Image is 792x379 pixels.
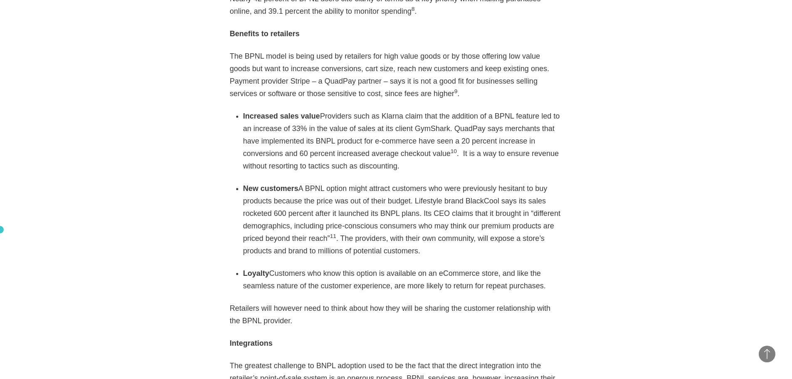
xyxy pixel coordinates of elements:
[243,182,563,257] li: A BPNL option might attract customers who were previously hesitant to buy products because the pr...
[759,346,775,362] button: Back to Top
[230,30,300,38] strong: Benefits to retailers
[243,269,269,277] strong: Loyalty
[230,339,273,347] strong: Integrations
[243,184,299,193] strong: New customers
[243,267,563,292] li: Customers who know this option is available on an eCommerce store, and like the seamless nature o...
[330,233,336,239] sup: 11
[230,302,563,327] p: Retailers will however need to think about how they will be sharing the customer relationship wit...
[230,50,563,100] p: The BPNL model is being used by retailers for high value goods or by those offering low value goo...
[243,112,320,120] strong: Increased sales value
[412,6,415,12] sup: 8
[454,88,458,94] sup: 9
[243,110,563,172] li: Providers such as Klarna claim that the addition of a BPNL feature led to an increase of 33% in t...
[451,148,457,154] sup: 10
